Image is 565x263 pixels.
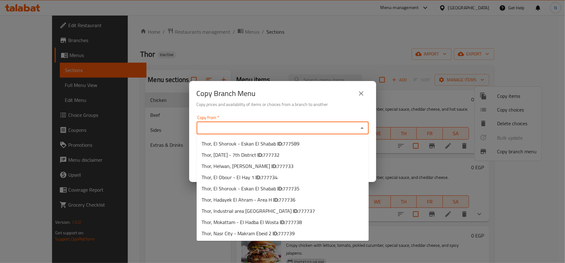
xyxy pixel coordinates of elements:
[257,150,263,160] b: ID:
[273,195,279,204] b: ID:
[298,206,315,216] span: 777737
[197,101,369,108] h6: Copy prices and availability of items or choices from a branch to another
[358,124,366,132] button: Close
[202,162,294,170] span: Thor, Helwan, [PERSON_NAME]
[263,150,280,160] span: 777732
[197,88,256,98] h2: Copy Branch Menu
[202,174,278,181] span: Thor, El Obour - El Hay 1
[273,229,278,238] b: ID:
[202,218,302,226] span: Thor, Mokattam - El Hadba El Wosta
[354,86,369,101] button: close
[293,206,298,216] b: ID:
[279,195,295,204] span: 777736
[277,184,283,193] b: ID:
[202,185,299,192] span: Thor, El Shorouk - Eskan El Shabab
[202,151,280,159] span: Thor, [DATE] - 7th District
[277,139,283,148] b: ID:
[285,218,302,227] span: 777738
[283,139,299,148] span: 777589
[278,229,295,238] span: 777739
[283,184,299,193] span: 777735
[277,161,294,171] span: 777733
[202,140,299,147] span: Thor, El Shorouk - Eskan El Shabab
[276,240,293,249] span: 777740
[256,173,261,182] b: ID:
[202,207,315,215] span: Thor, Industrial area [GEOGRAPHIC_DATA]
[202,196,295,203] span: Thor, Hadayek El Ahram - Area H
[271,161,277,171] b: ID:
[261,173,278,182] span: 777734
[202,230,295,237] span: Thor, Nasr City - Makram Ebeid 2
[271,240,276,249] b: ID:
[280,218,285,227] b: ID:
